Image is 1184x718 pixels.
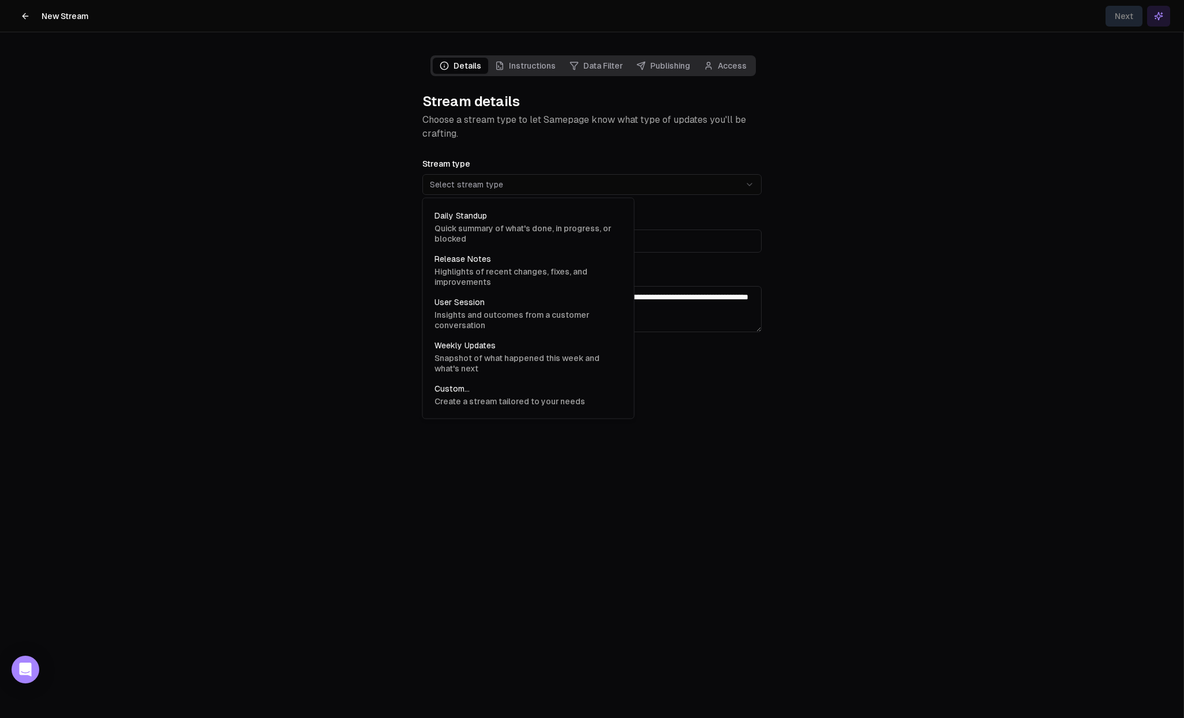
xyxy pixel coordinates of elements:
p: Highlights of recent changes, fixes, and improvements [434,267,624,287]
span: Release Notes [434,254,491,264]
p: Create a stream tailored to your needs [434,397,585,407]
p: Quick summary of what's done, in progress, or blocked [434,224,624,244]
p: Snapshot of what happened this week and what's next [434,354,624,374]
p: Insights and outcomes from a customer conversation [434,310,624,330]
span: Custom... [434,384,470,393]
span: Weekly Updates [434,341,496,350]
span: Daily Standup [434,211,487,220]
span: User Session [434,298,485,307]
